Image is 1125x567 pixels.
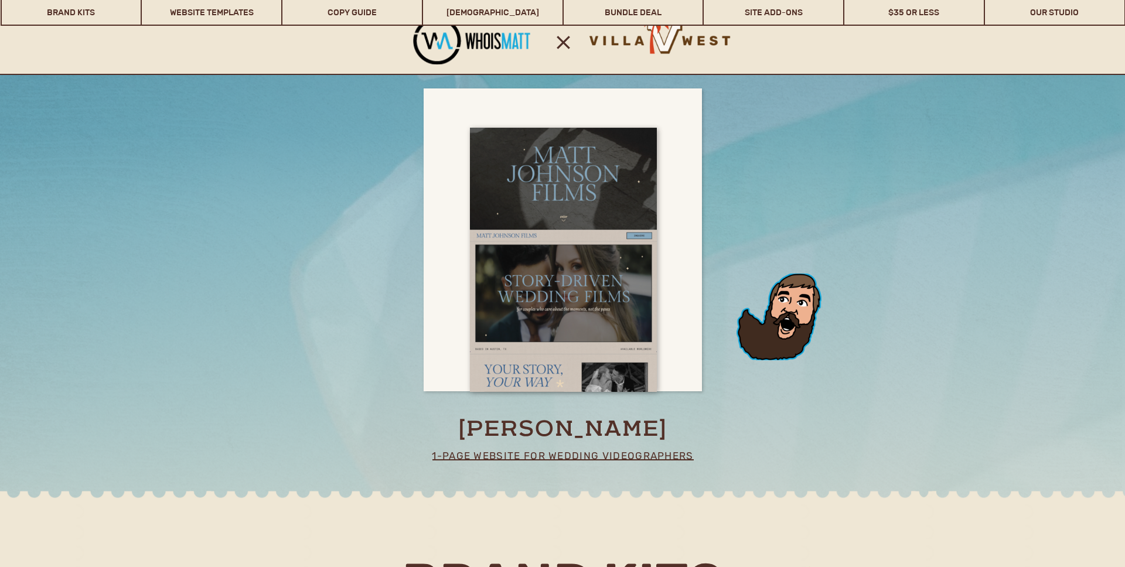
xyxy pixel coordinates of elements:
a: [PERSON_NAME] [442,415,684,440]
p: 1-page website for wedding videographers [431,447,694,464]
